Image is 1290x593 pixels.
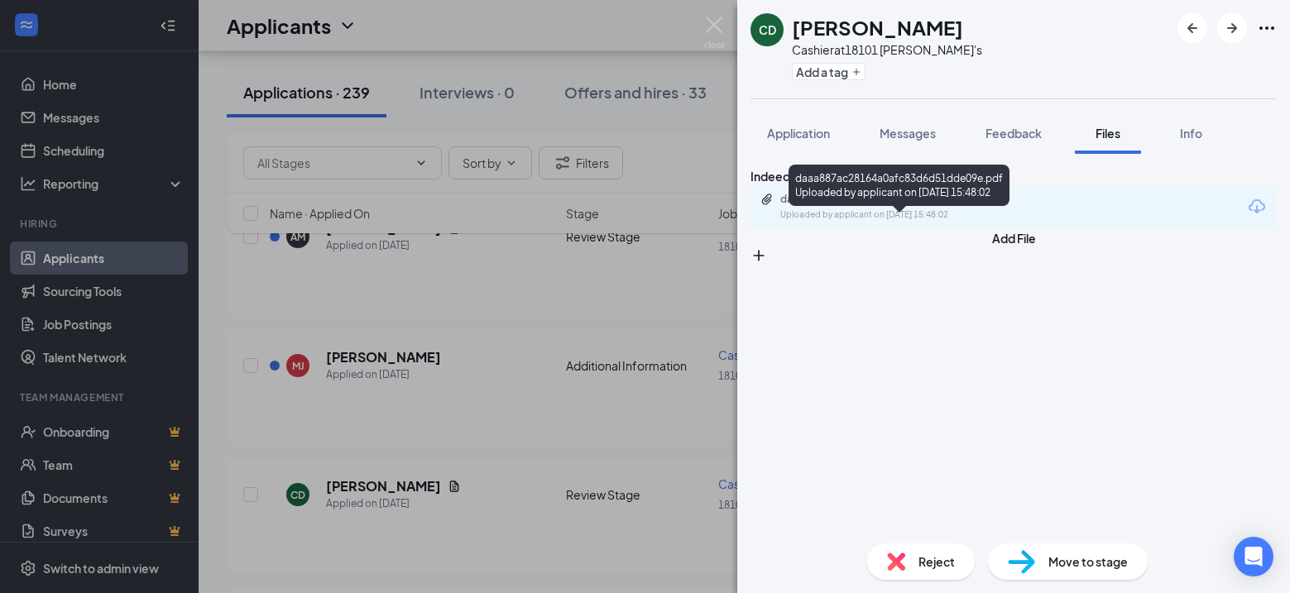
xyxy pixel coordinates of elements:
div: daaa887ac28164a0afc83d6d51dde09e.pdf Uploaded by applicant on [DATE] 15:48:02 [789,165,1009,206]
svg: Plus [751,247,767,264]
span: Info [1180,126,1202,141]
svg: Plus [851,67,861,77]
button: ArrowLeftNew [1177,13,1207,43]
span: Messages [880,126,936,141]
svg: Paperclip [760,193,774,206]
svg: Download [1247,197,1267,217]
div: Open Intercom Messenger [1234,537,1273,576]
span: Move to stage [1048,552,1128,571]
span: Reject [918,552,955,571]
span: Files [1096,126,1120,141]
span: Feedback [985,126,1042,141]
div: Uploaded by applicant on [DATE] 15:48:02 [780,208,1029,222]
h1: [PERSON_NAME] [792,13,963,41]
div: daaa887ac28164a0afc83d6d51dde09e.pdf [780,193,1012,206]
svg: ArrowLeftNew [1182,18,1202,38]
div: Cashier at 18101 [PERSON_NAME]'s [792,41,982,58]
button: ArrowRight [1217,13,1247,43]
a: Paperclipdaaa887ac28164a0afc83d6d51dde09e.pdfUploaded by applicant on [DATE] 15:48:02 [760,193,1029,222]
span: Application [767,126,830,141]
svg: Ellipses [1257,18,1277,38]
svg: ArrowRight [1222,18,1242,38]
button: Add FilePlus [751,229,1277,264]
div: CD [759,22,776,38]
div: Indeed Resume [751,167,1277,185]
button: PlusAdd a tag [792,63,866,80]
